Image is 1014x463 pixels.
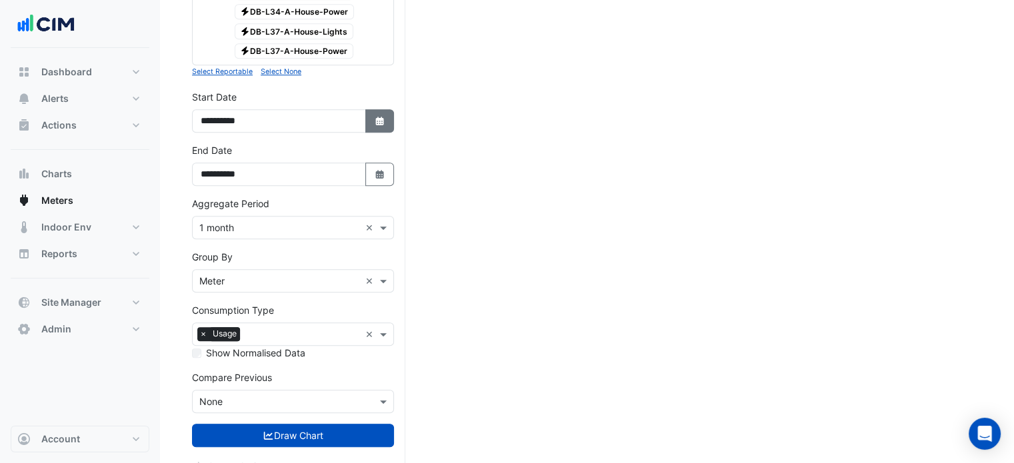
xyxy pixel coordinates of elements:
label: Show Normalised Data [206,346,305,360]
button: Actions [11,112,149,139]
span: DB-L34-A-House-Power [235,4,355,20]
button: Draw Chart [192,424,394,447]
span: Account [41,432,80,446]
small: Select None [261,67,301,76]
button: Select Reportable [192,65,253,77]
label: Compare Previous [192,370,272,384]
span: Clear [365,327,377,341]
div: Open Intercom Messenger [969,418,1001,450]
fa-icon: Electricity [240,7,250,17]
app-icon: Admin [17,322,31,336]
app-icon: Reports [17,247,31,260]
label: Start Date [192,90,237,104]
span: Clear [365,274,377,288]
button: Charts [11,161,149,187]
span: Meters [41,194,73,207]
span: Actions [41,119,77,132]
span: Reports [41,247,77,260]
button: Admin [11,316,149,342]
span: Dashboard [41,65,92,79]
button: Meters [11,187,149,214]
label: Consumption Type [192,303,274,317]
span: Admin [41,322,71,336]
span: Alerts [41,92,69,105]
span: DB-L37-A-House-Power [235,43,354,59]
fa-icon: Select Date [374,169,386,180]
label: Aggregate Period [192,197,269,211]
button: Account [11,426,149,452]
app-icon: Dashboard [17,65,31,79]
app-icon: Actions [17,119,31,132]
app-icon: Site Manager [17,296,31,309]
app-icon: Alerts [17,92,31,105]
small: Select Reportable [192,67,253,76]
button: Site Manager [11,289,149,316]
span: DB-L37-A-House-Lights [235,23,354,39]
span: × [197,327,209,340]
button: Reports [11,240,149,267]
span: Indoor Env [41,221,91,234]
fa-icon: Electricity [240,26,250,36]
span: Clear [365,221,377,234]
app-icon: Charts [17,167,31,181]
app-icon: Meters [17,194,31,207]
fa-icon: Select Date [374,115,386,127]
button: Dashboard [11,59,149,85]
img: Company Logo [16,11,76,37]
span: Usage [209,327,240,340]
label: Group By [192,250,233,264]
button: Indoor Env [11,214,149,240]
label: End Date [192,143,232,157]
button: Select None [261,65,301,77]
fa-icon: Electricity [240,46,250,56]
span: Charts [41,167,72,181]
app-icon: Indoor Env [17,221,31,234]
button: Alerts [11,85,149,112]
span: Site Manager [41,296,101,309]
